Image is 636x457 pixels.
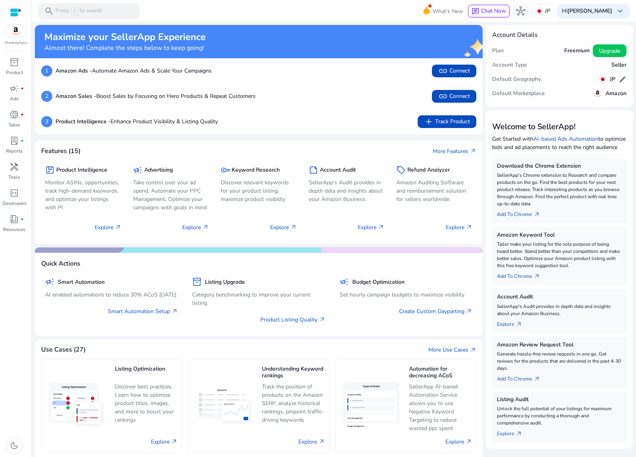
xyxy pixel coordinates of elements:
span: arrow_outward [466,438,472,445]
span: dark_mode [10,441,19,450]
span: arrow_outward [171,438,178,445]
p: Monitor ASINs, opportunities, track high-demand keywords, and optimize your listings with PI [45,178,121,212]
h4: Almost there! Complete the steps below to keep going! [44,44,206,52]
span: campaign [133,165,143,175]
img: Listing Optimization [46,380,109,431]
a: Explore [298,438,325,446]
p: AI enabled automations to reduce 30% ACoS [DATE] [45,291,178,299]
h5: Automation for decreasing ACoS [409,366,472,380]
p: Developers [2,200,27,207]
img: Understanding Keyword rankings [193,384,256,428]
h5: Advertising [144,167,173,174]
h5: Account Audit [320,167,356,174]
p: SellerApp AI-based Automation Service allows you to use Negative Keyword Targeting to reduce wast... [409,382,472,432]
p: Sales [9,121,20,128]
h5: Understanding Keyword rankings [262,366,325,380]
span: fiber_manual_record [21,87,24,90]
h5: Amazon [605,90,626,97]
span: What's New [432,4,463,18]
p: Explore [95,223,121,231]
p: Marketplace [5,40,27,46]
p: Take control over your ad spend, Automate your PPC Management, Optimize your campaigns with goals... [133,178,209,212]
span: Track Product [424,117,470,126]
p: SellerApp's Audit provides in depth data and insights about your Amazon Business. [309,178,385,203]
p: Explore [182,223,209,231]
p: Ads [10,95,19,102]
span: arrow_outward [115,224,121,230]
span: Connect [438,92,470,101]
span: hub [516,6,525,16]
h3: Welcome to SellerApp! [492,122,626,132]
a: Smart Automation Setup [108,307,178,316]
span: inventory_2 [192,277,202,287]
img: Automation for decreasing ACoS [340,379,403,432]
img: jp.svg [535,7,543,15]
h4: Features (15) [41,147,80,155]
span: arrow_outward [378,224,384,230]
p: Automate Amazon Ads & Scale Your Campaigns [55,67,212,75]
b: [PERSON_NAME] [567,7,612,15]
p: Explore [358,223,384,231]
span: link [438,66,448,76]
span: inventory_2 [10,57,19,67]
span: fiber_manual_record [21,139,24,142]
p: Set hourly campaign budgets to maximize visibility [340,291,472,299]
span: fiber_manual_record [21,113,24,116]
h5: Download the Chrome Extension [497,163,622,170]
span: arrow_outward [470,148,476,154]
span: arrow_outward [319,316,325,323]
p: Explore [270,223,297,231]
h4: Account Details [492,31,538,39]
a: More Use Casesarrow_outward [428,346,476,354]
p: SellerApp's Audit provides in depth data and insights about your Amazon Business. [497,303,622,317]
span: add [424,117,434,126]
span: code_blocks [10,188,19,198]
b: Product Intelligence - [55,118,111,125]
span: arrow_outward [516,321,522,327]
p: Get Started with to optimize bids and ad placements to reach the right audience [492,135,626,151]
h5: Keyword Research [232,167,280,174]
h5: Budget Optimization [352,279,405,286]
h5: Smart Automation [58,279,105,286]
h5: Default Marketplace [492,90,545,97]
h5: Listing Audit [497,396,622,403]
span: edit [619,75,626,83]
h5: Amazon Keyword Tool [497,232,622,239]
a: Add To Chrome [497,207,546,218]
button: hub [513,3,529,19]
span: sell [396,165,406,175]
span: chat [472,8,479,15]
a: AI-based Ads Automation [533,135,598,143]
p: 2 [41,91,52,102]
h5: Refund Analyzer [407,167,450,174]
p: Reports [6,147,23,155]
h5: Account Type [492,62,527,69]
p: Unlock the full potential of your listings for maximum performance by conducting a thorough and c... [497,405,622,426]
span: fiber_manual_record [21,218,24,221]
h5: Listing Upgrade [205,279,245,286]
p: Press to search [55,7,102,15]
h5: Amazon Review Request Tool [497,342,622,348]
p: Hi [562,8,612,14]
a: Add To Chrome [497,269,546,280]
p: Boost Sales by Focusing on Hero Products & Repeat Customers [55,92,256,100]
button: Upgrade [593,44,626,57]
button: linkConnect [432,90,476,103]
b: Amazon Ads - [55,67,92,75]
a: Create Custom Dayparting [399,307,472,316]
span: arrow_outward [466,308,472,314]
span: link [438,92,448,101]
h5: Freemium [564,48,590,54]
span: arrow_outward [466,224,472,230]
a: Add To Chrome [497,372,546,383]
span: book_4 [10,214,19,224]
p: Discover relevant keywords for your product listing, maximize product visibility [221,178,297,203]
p: Enhance Product Visibility & Listing Quality [55,117,218,126]
p: Tailor make your listing for the sole purpose of being heard better. Stand better than your compe... [497,241,622,269]
span: arrow_outward [516,430,522,437]
a: Explorearrow_outward [497,426,529,438]
span: arrow_outward [534,376,540,382]
span: arrow_outward [319,438,325,445]
p: Resources [3,226,25,233]
h4: Use Cases (27) [41,346,86,354]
